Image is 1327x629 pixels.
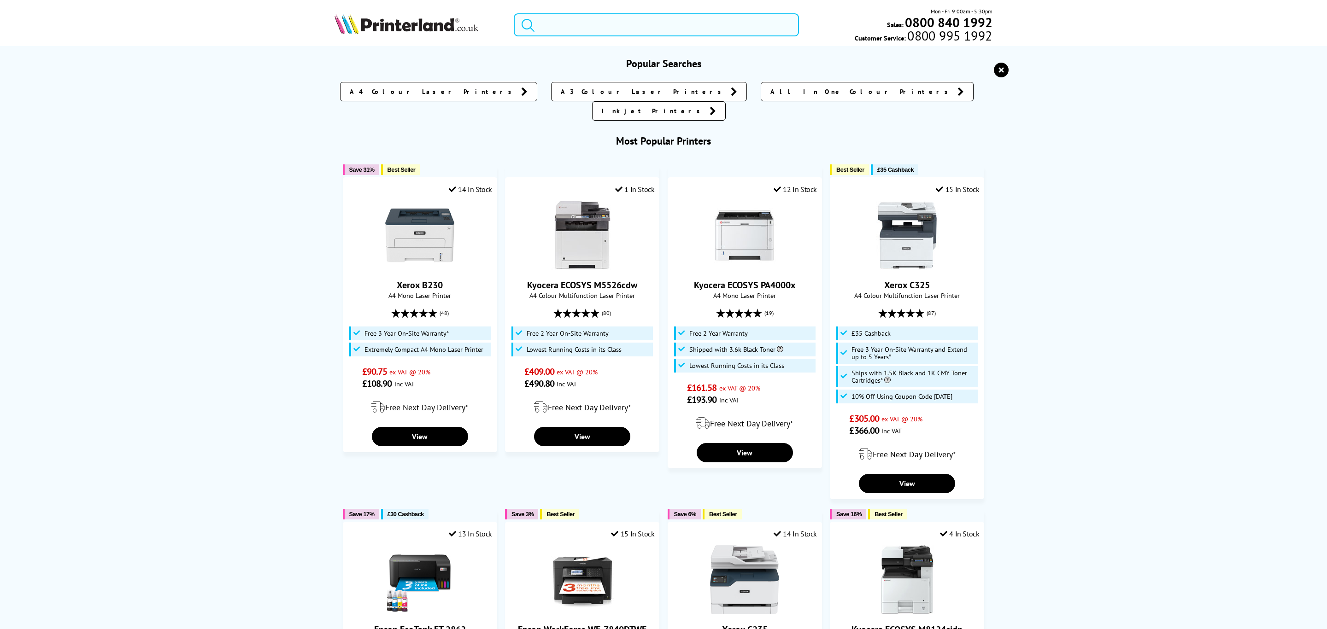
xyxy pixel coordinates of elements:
a: Kyocera ECOSYS PA4000x [710,262,779,272]
a: Printerland Logo [335,14,502,36]
button: £35 Cashback [871,164,918,175]
span: ex VAT @ 20% [557,367,598,376]
img: Kyocera ECOSYS PA4000x [710,201,779,270]
span: 0800 995 1992 [906,31,992,40]
span: £193.90 [687,394,717,406]
span: A4 Mono Laser Printer [673,291,817,300]
button: Save 3% [505,509,538,519]
img: Kyocera ECOSYS M5526cdw [548,201,617,270]
span: £35 Cashback [851,330,891,337]
div: 1 In Stock [615,185,655,194]
span: A4 Colour Laser Printers [350,87,517,96]
span: Save 17% [349,511,375,518]
div: modal_delivery [673,410,817,436]
button: Best Seller [830,164,869,175]
a: View [859,474,955,493]
a: Epson EcoTank ET-2862 [385,607,454,616]
button: Save 6% [668,509,701,519]
button: Save 17% [343,509,379,519]
span: ex VAT @ 20% [389,367,430,376]
span: A4 Colour Multifunction Laser Printer [835,291,979,300]
span: £305.00 [849,413,879,425]
button: £30 Cashback [381,509,429,519]
a: 0800 840 1992 [904,18,992,27]
a: View [372,427,468,446]
span: Ships with 1.5K Black and 1K CMY Toner Cartridges* [851,369,975,384]
input: Search product o [514,13,799,36]
a: Kyocera ECOSYS PA4000x [694,279,796,291]
span: Shipped with 3.6k Black Toner [689,346,783,353]
div: 14 In Stock [449,185,492,194]
span: inc VAT [719,396,740,404]
span: £366.00 [849,425,879,437]
span: All In One Colour Printers [770,87,953,96]
img: Xerox C325 [873,201,942,270]
span: (48) [440,304,449,322]
span: Lowest Running Costs in its Class [527,346,622,353]
img: Epson EcoTank ET-2862 [385,545,454,614]
a: Xerox B230 [385,262,454,272]
span: £90.75 [362,366,388,378]
img: Epson WorkForce WF-7840DTWF [548,545,617,614]
div: modal_delivery [510,394,654,420]
span: Extremely Compact A4 Mono Laser Printer [364,346,483,353]
span: £30 Cashback [388,511,424,518]
span: Best Seller [709,511,737,518]
span: Sales: [887,20,904,29]
a: Kyocera ECOSYS M5526cdw [527,279,637,291]
span: A3 Colour Laser Printers [561,87,726,96]
span: Free 3 Year On-Site Warranty* [364,330,449,337]
div: 13 In Stock [449,529,492,538]
h3: Popular Searches [335,57,992,70]
button: Best Seller [703,509,742,519]
span: £35 Cashback [877,166,914,173]
span: Best Seller [836,166,864,173]
a: Xerox C325 [884,279,930,291]
span: Mon - Fri 9:00am - 5:30pm [931,7,992,16]
span: Save 16% [836,511,862,518]
span: Free 2 Year On-Site Warranty [527,330,609,337]
span: £409.00 [524,366,554,378]
a: Kyocera ECOSYS M5526cdw [548,262,617,272]
a: Xerox C235 [710,607,779,616]
span: Best Seller [546,511,575,518]
span: 10% Off Using Coupon Code [DATE] [851,393,952,400]
button: Save 16% [830,509,866,519]
h3: Most Popular Printers [335,134,992,147]
a: Xerox B230 [397,279,443,291]
span: (87) [927,304,936,322]
span: £108.90 [362,378,392,390]
a: All In One Colour Printers [761,82,974,101]
img: Xerox B230 [385,201,454,270]
a: Inkjet Printers [592,101,726,121]
span: Inkjet Printers [602,106,705,116]
span: A4 Mono Laser Printer [348,291,492,300]
b: 0800 840 1992 [905,14,992,31]
a: A4 Colour Laser Printers [340,82,537,101]
div: modal_delivery [348,394,492,420]
button: Save 31% [343,164,379,175]
img: Xerox C235 [710,545,779,614]
div: 14 In Stock [774,529,817,538]
a: Epson WorkForce WF-7840DTWF [548,607,617,616]
a: Xerox C325 [873,262,942,272]
img: Printerland Logo [335,14,478,34]
span: Best Seller [875,511,903,518]
a: A3 Colour Laser Printers [551,82,747,101]
div: 12 In Stock [774,185,817,194]
span: ex VAT @ 20% [881,414,922,423]
div: 15 In Stock [611,529,654,538]
button: Best Seller [540,509,579,519]
span: inc VAT [394,379,415,388]
div: modal_delivery [835,441,979,467]
span: Customer Service: [855,31,992,42]
span: inc VAT [557,379,577,388]
span: Save 31% [349,166,375,173]
button: Best Seller [868,509,907,519]
img: Kyocera ECOSYS M8124cidn [873,545,942,614]
span: £490.80 [524,378,554,390]
span: (19) [764,304,774,322]
a: View [534,427,630,446]
span: (80) [602,304,611,322]
span: Save 6% [674,511,696,518]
